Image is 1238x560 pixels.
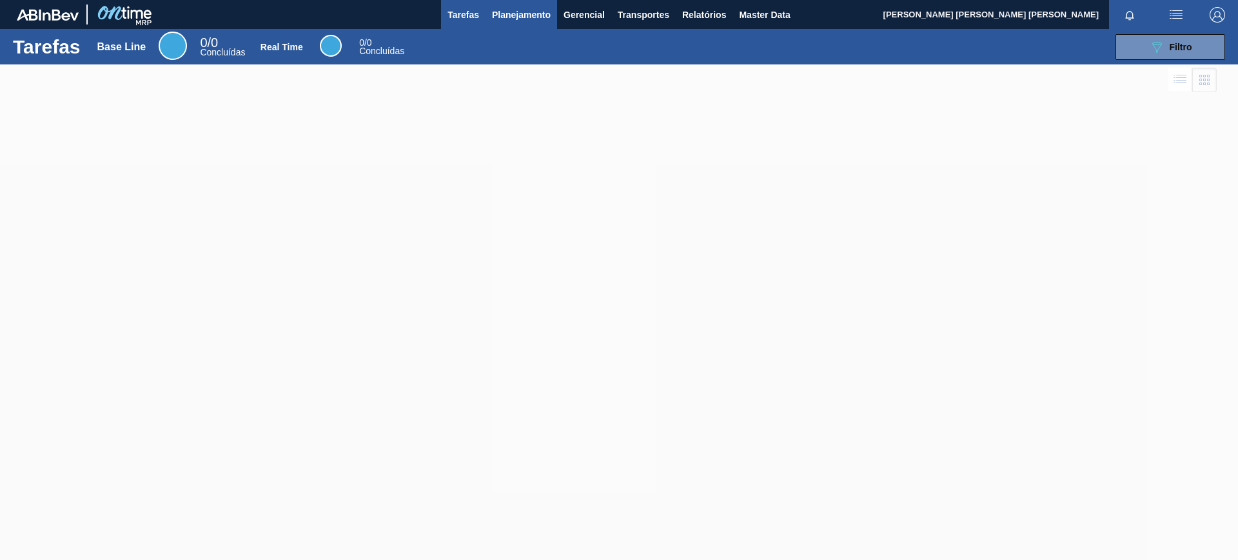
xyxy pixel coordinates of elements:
[200,37,245,57] div: Base Line
[1115,34,1225,60] button: Filtro
[447,7,479,23] span: Tarefas
[564,7,605,23] span: Gerencial
[320,35,342,57] div: Real Time
[359,46,404,56] span: Concluídas
[739,7,790,23] span: Master Data
[618,7,669,23] span: Transportes
[200,47,245,57] span: Concluídas
[359,37,371,48] span: / 0
[682,7,726,23] span: Relatórios
[200,35,218,50] span: / 0
[359,37,364,48] span: 0
[1210,7,1225,23] img: Logout
[359,39,404,55] div: Real Time
[97,41,146,53] div: Base Line
[1168,7,1184,23] img: userActions
[159,32,187,60] div: Base Line
[200,35,207,50] span: 0
[260,42,303,52] div: Real Time
[1109,6,1150,24] button: Notificações
[492,7,551,23] span: Planejamento
[1170,42,1192,52] span: Filtro
[13,39,81,54] h1: Tarefas
[17,9,79,21] img: TNhmsLtSVTkK8tSr43FrP2fwEKptu5GPRR3wAAAABJRU5ErkJggg==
